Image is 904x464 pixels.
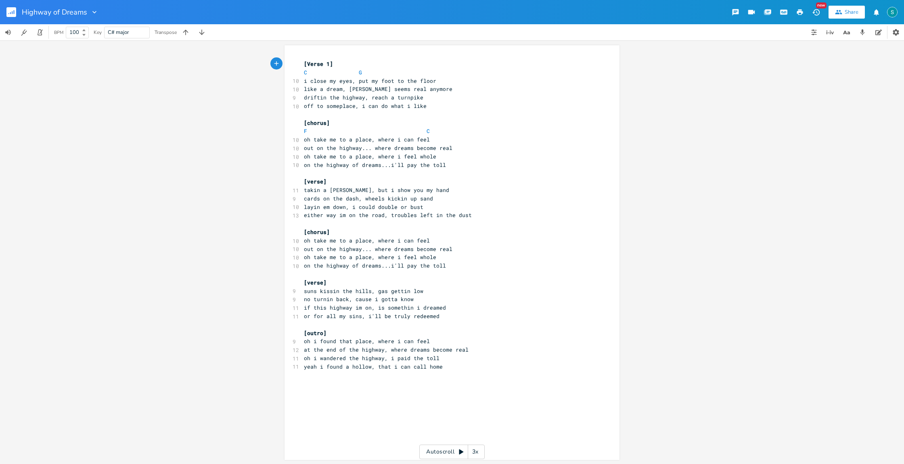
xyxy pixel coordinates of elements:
span: layin em down, i could double or bust [304,203,423,211]
span: C# major [108,29,129,36]
span: out on the highway... where dreams become real [304,144,452,152]
span: oh take me to a place, where i feel whole [304,153,436,160]
span: on the highway of dreams...i'll pay the toll [304,161,446,169]
div: Transpose [155,30,177,35]
span: [outro] [304,329,326,337]
span: oh i wandered the highway, i paid the toll [304,354,439,362]
span: G [359,69,362,76]
span: like a dream, [PERSON_NAME] seems real anymore [304,85,452,93]
span: Highway of Dreams [22,8,87,16]
span: suns kissin the hills, gas gettin low [304,287,423,295]
span: [chorus] [304,228,330,236]
span: at the end of the highway, where dreams become real [304,346,469,353]
span: oh i found that place, where i can feel [304,337,430,345]
span: on the highway of dreams...i'll pay the toll [304,262,446,269]
div: Key [94,30,102,35]
span: C [304,69,307,76]
span: cards on the dash, wheels kickin up sand [304,195,433,202]
span: no turnin back, cause i gotta know [304,295,414,303]
span: if this highway im on, is somethin i dreamed [304,304,446,311]
span: oh take me to a place, where i can feel [304,136,430,143]
span: off to someplace, i can do what i like [304,102,427,110]
span: oh take me to a place, where i feel whole [304,253,436,261]
span: [Verse 1] [304,60,333,67]
button: Share [829,6,865,19]
div: 3x [468,445,483,459]
button: New [808,5,824,19]
span: or for all my sins, i'll be truly redeemed [304,312,439,320]
span: [verse] [304,178,326,185]
span: takin a [PERSON_NAME], but i show you my hand [304,186,449,194]
div: Autoscroll [419,445,485,459]
span: i close my eyes, put my foot to the floor [304,77,436,84]
span: out on the highway... where dreams become real [304,245,452,253]
span: [chorus] [304,119,330,127]
div: Share [845,8,858,16]
span: C [427,127,430,135]
span: F [304,127,307,135]
span: yeah i found a hollow, that i can call home [304,363,443,370]
div: New [816,2,827,8]
span: oh take me to a place, where i can feel [304,237,430,244]
div: BPM [54,30,63,35]
span: either way im on the road, troubles left in the dust [304,211,472,219]
img: Stevie Jay [887,7,898,17]
span: driftin the highway, reach a turnpike [304,94,423,101]
span: [verse] [304,279,326,286]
